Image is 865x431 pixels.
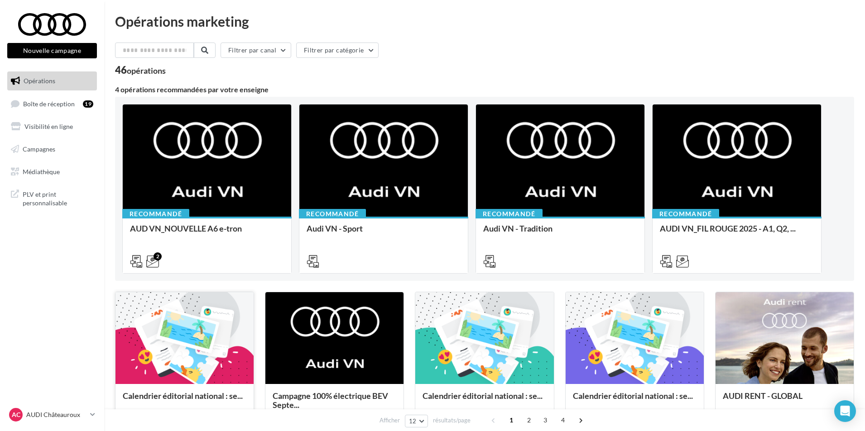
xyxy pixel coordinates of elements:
a: PLV et print personnalisable [5,185,99,211]
span: 2 [522,413,536,427]
span: résultats/page [433,416,471,425]
span: Visibilité en ligne [24,123,73,130]
button: 12 [405,415,428,427]
span: Calendrier éditorial national : se... [123,391,243,401]
div: Opérations marketing [115,14,854,28]
span: AUDI VN_FIL ROUGE 2025 - A1, Q2, ... [660,223,796,233]
a: Médiathèque [5,162,99,181]
span: PLV et print personnalisable [23,188,93,208]
div: Open Intercom Messenger [834,400,856,422]
span: 4 [556,413,570,427]
div: opérations [127,66,166,75]
span: Campagnes [23,145,55,153]
span: Audi VN - Sport [307,223,363,233]
span: 3 [538,413,553,427]
span: 12 [409,417,417,425]
span: AC [12,410,20,419]
button: Nouvelle campagne [7,43,97,58]
button: Filtrer par catégorie [296,43,379,58]
div: 2 [154,252,162,260]
span: AUD VN_NOUVELLE A6 e-tron [130,223,242,233]
a: Campagnes [5,140,99,159]
span: Médiathèque [23,167,60,175]
div: Recommandé [299,209,366,219]
span: Audi VN - Tradition [483,223,553,233]
p: AUDI Châteauroux [26,410,86,419]
div: 4 opérations recommandées par votre enseigne [115,86,854,93]
div: Recommandé [652,209,719,219]
div: Recommandé [122,209,189,219]
a: Visibilité en ligne [5,117,99,136]
a: Boîte de réception19 [5,94,99,114]
span: Calendrier éditorial national : se... [423,391,543,401]
a: Opérations [5,71,99,90]
div: 46 [115,65,166,75]
a: AC AUDI Châteauroux [7,406,97,423]
div: 19 [83,100,93,108]
span: Opérations [24,77,55,85]
span: AUDI RENT - GLOBAL [723,391,803,401]
span: Boîte de réception [23,99,75,107]
button: Filtrer par canal [221,43,291,58]
span: 1 [504,413,519,427]
div: Recommandé [476,209,543,219]
span: Afficher [380,416,400,425]
span: Calendrier éditorial national : se... [573,391,693,401]
span: Campagne 100% électrique BEV Septe... [273,391,388,410]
